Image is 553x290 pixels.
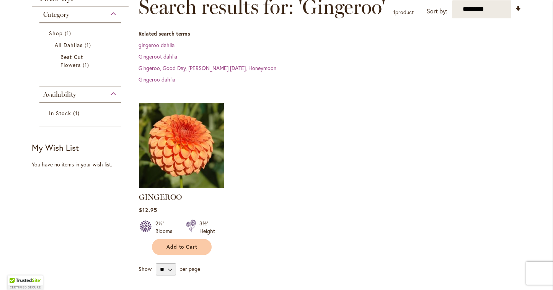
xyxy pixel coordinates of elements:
img: GINGEROO [137,101,226,190]
label: Sort by: [427,4,447,18]
span: Category [43,10,69,19]
iframe: Launch Accessibility Center [6,263,27,284]
span: In Stock [49,109,71,117]
span: per page [179,265,200,272]
a: In Stock 1 [49,109,114,117]
div: 3½' Height [199,220,215,235]
span: Show [139,265,152,272]
span: Best Cut Flowers [60,53,83,68]
a: GINGEROO [139,182,224,190]
span: 1 [65,29,73,37]
div: 2½" Blooms [155,220,177,235]
a: GINGEROO [139,192,182,202]
span: 1 [393,8,395,16]
p: product [393,6,414,18]
span: Shop [49,29,63,37]
span: Add to Cart [166,244,198,250]
a: Gingeroo dahlia [139,76,175,83]
div: You have no items in your wish list. [32,161,134,168]
dt: Related search terms [139,30,522,37]
button: Add to Cart [152,239,212,255]
a: gingeroo dahlia [139,41,175,49]
a: Gingeroo, Good Day, [PERSON_NAME] [DATE], Honeymoon [139,64,276,72]
span: 1 [73,109,82,117]
span: Availability [43,90,76,99]
a: All Dahlias [55,41,108,49]
span: All Dahlias [55,41,83,49]
span: 1 [85,41,93,49]
a: Gingeroot dahlia [139,53,177,60]
a: Best Cut Flowers [60,53,102,69]
span: $12.95 [139,206,157,213]
strong: My Wish List [32,142,79,153]
span: 1 [83,61,91,69]
a: Shop [49,29,114,37]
